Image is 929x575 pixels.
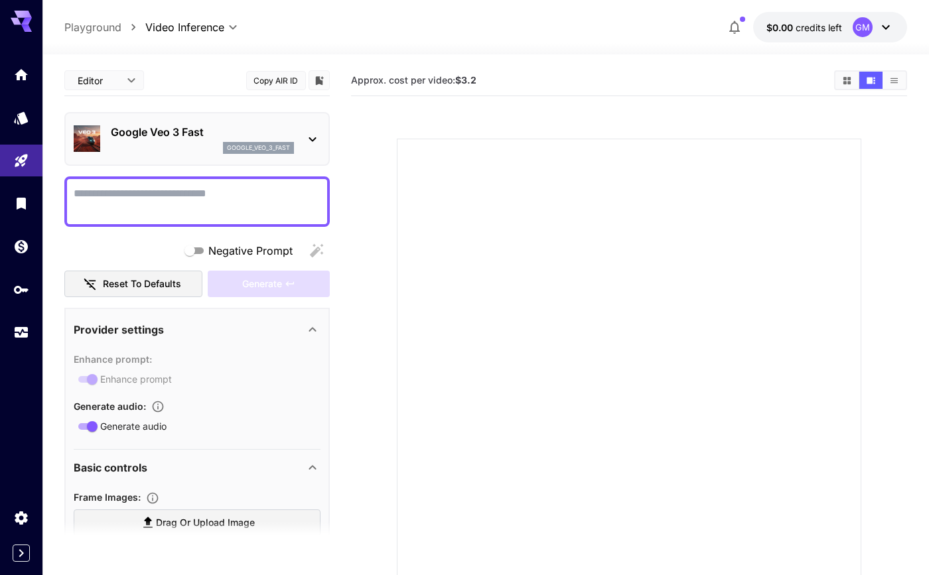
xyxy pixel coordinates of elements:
[111,124,294,140] p: Google Veo 3 Fast
[766,21,842,34] div: $0.00
[78,74,119,88] span: Editor
[64,19,145,35] nav: breadcrumb
[859,72,883,89] button: Show videos in video view
[834,70,907,90] div: Show videos in grid viewShow videos in video viewShow videos in list view
[13,324,29,341] div: Usage
[13,195,29,212] div: Library
[145,19,224,35] span: Video Inference
[64,19,121,35] a: Playground
[227,143,290,153] p: google_veo_3_fast
[13,509,29,526] div: Settings
[246,71,306,90] button: Copy AIR ID
[796,22,842,33] span: credits left
[208,243,293,259] span: Negative Prompt
[766,22,796,33] span: $0.00
[74,401,146,412] span: Generate audio :
[74,452,321,483] div: Basic controls
[13,238,29,255] div: Wallet
[74,119,321,159] div: Google Veo 3 Fastgoogle_veo_3_fast
[74,460,147,476] p: Basic controls
[455,74,476,86] b: $3.2
[64,271,202,298] button: Reset to defaults
[351,74,476,86] span: Approx. cost per video:
[74,314,321,346] div: Provider settings
[853,17,873,37] div: GM
[74,322,164,338] p: Provider settings
[100,419,167,433] span: Generate audio
[74,509,321,537] label: Drag or upload image
[13,153,29,169] div: Playground
[74,491,141,503] span: Frame Images :
[141,491,165,505] button: Upload frame images.
[313,72,325,88] button: Add to library
[13,109,29,126] div: Models
[156,515,255,531] span: Drag or upload image
[883,72,906,89] button: Show videos in list view
[13,544,30,562] button: Expand sidebar
[13,281,29,298] div: API Keys
[753,12,907,42] button: $0.00GM
[835,72,859,89] button: Show videos in grid view
[13,62,29,79] div: Home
